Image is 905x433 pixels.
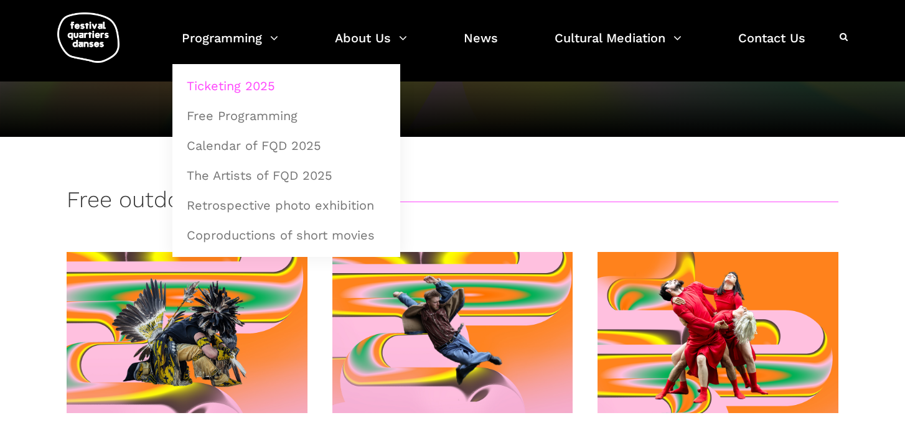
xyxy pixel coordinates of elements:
[179,191,393,220] a: Retrospective photo exhibition
[57,12,120,63] img: logo-fqd-med
[179,161,393,190] a: The Artists of FQD 2025
[179,131,393,160] a: Calendar of FQD 2025
[67,187,276,218] h3: Free outdoor shows
[179,72,393,100] a: Ticketing 2025
[555,27,682,64] a: Cultural Mediation
[738,27,805,64] a: Contact Us
[335,27,407,64] a: About Us
[182,27,278,64] a: Programming
[464,27,498,64] a: News
[179,101,393,130] a: Free Programming
[179,221,393,249] a: Coproductions of short movies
